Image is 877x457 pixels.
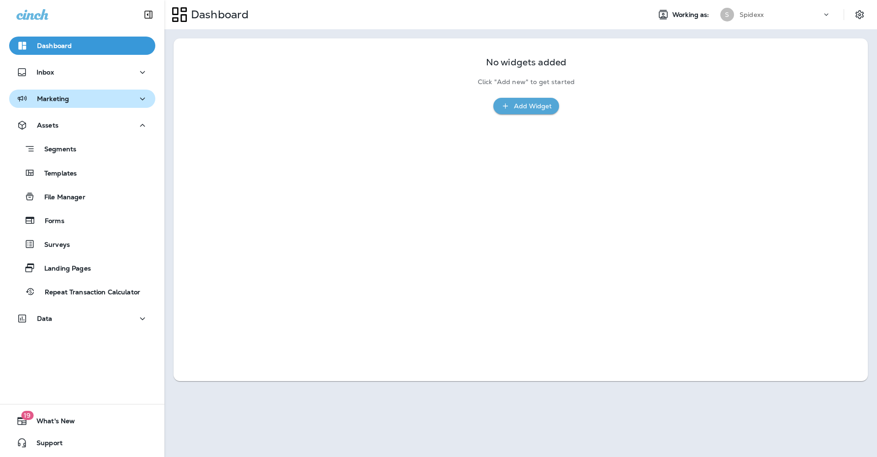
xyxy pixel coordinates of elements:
[672,11,711,19] span: Working as:
[9,90,155,108] button: Marketing
[27,417,75,428] span: What's New
[9,63,155,81] button: Inbox
[9,37,155,55] button: Dashboard
[37,69,54,76] p: Inbox
[35,145,76,154] p: Segments
[851,6,868,23] button: Settings
[9,139,155,159] button: Segments
[37,95,69,102] p: Marketing
[35,265,91,273] p: Landing Pages
[187,8,248,21] p: Dashboard
[35,170,77,178] p: Templates
[9,234,155,254] button: Surveys
[35,241,70,250] p: Surveys
[27,439,63,450] span: Support
[9,412,155,430] button: 19What's New
[514,101,552,112] div: Add Widget
[486,58,566,66] p: No widgets added
[36,288,140,297] p: Repeat Transaction Calculator
[37,42,72,49] p: Dashboard
[9,211,155,230] button: Forms
[9,163,155,182] button: Templates
[9,309,155,328] button: Data
[9,434,155,452] button: Support
[36,217,64,226] p: Forms
[478,78,575,86] p: Click "Add new" to get started
[37,315,53,322] p: Data
[9,258,155,277] button: Landing Pages
[136,5,161,24] button: Collapse Sidebar
[9,187,155,206] button: File Manager
[9,282,155,301] button: Repeat Transaction Calculator
[37,122,58,129] p: Assets
[21,411,33,420] span: 19
[740,11,764,18] p: Spidexx
[720,8,734,21] div: S
[35,193,85,202] p: File Manager
[493,98,559,115] button: Add Widget
[9,116,155,134] button: Assets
